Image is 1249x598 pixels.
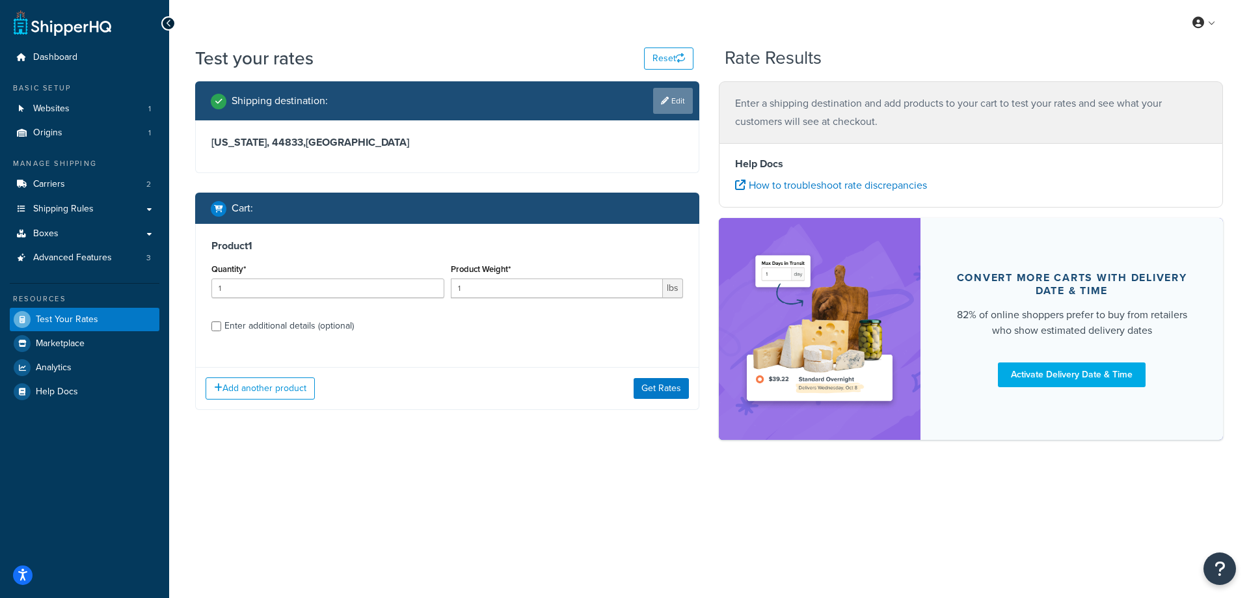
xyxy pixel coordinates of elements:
img: feature-image-ddt-36eae7f7280da8017bfb280eaccd9c446f90b1fe08728e4019434db127062ab4.png [738,238,901,420]
h4: Help Docs [735,156,1207,172]
a: Websites1 [10,97,159,121]
a: Edit [653,88,693,114]
input: 0 [211,279,444,298]
div: Convert more carts with delivery date & time [952,271,1192,297]
span: Analytics [36,362,72,374]
a: How to troubleshoot rate discrepancies [735,178,927,193]
span: Carriers [33,179,65,190]
div: Enter additional details (optional) [224,317,354,335]
span: Advanced Features [33,252,112,264]
button: Reset [644,48,693,70]
a: Boxes [10,222,159,246]
span: 3 [146,252,151,264]
div: Basic Setup [10,83,159,94]
a: Activate Delivery Date & Time [998,362,1146,387]
span: Boxes [33,228,59,239]
a: Help Docs [10,380,159,403]
a: Shipping Rules [10,197,159,221]
input: Enter additional details (optional) [211,321,221,331]
li: Origins [10,121,159,145]
li: Carriers [10,172,159,197]
button: Open Resource Center [1203,552,1236,585]
span: Test Your Rates [36,314,98,325]
a: Marketplace [10,332,159,355]
span: 2 [146,179,151,190]
h2: Rate Results [725,48,822,68]
label: Quantity* [211,264,246,274]
span: Dashboard [33,52,77,63]
button: Add another product [206,377,315,400]
h2: Shipping destination : [232,95,328,107]
button: Get Rates [634,378,689,399]
div: Manage Shipping [10,158,159,169]
span: 1 [148,128,151,139]
h2: Cart : [232,202,253,214]
p: Enter a shipping destination and add products to your cart to test your rates and see what your c... [735,94,1207,131]
span: Marketplace [36,338,85,349]
span: Origins [33,128,62,139]
span: Websites [33,103,70,115]
span: Shipping Rules [33,204,94,215]
span: Help Docs [36,387,78,398]
div: Resources [10,293,159,305]
div: 82% of online shoppers prefer to buy from retailers who show estimated delivery dates [952,307,1192,338]
label: Product Weight* [451,264,511,274]
input: 0.00 [451,279,664,298]
a: Origins1 [10,121,159,145]
a: Advanced Features3 [10,246,159,270]
h3: Product 1 [211,239,683,252]
span: 1 [148,103,151,115]
span: lbs [663,279,683,298]
li: Advanced Features [10,246,159,270]
a: Carriers2 [10,172,159,197]
a: Analytics [10,356,159,379]
a: Test Your Rates [10,308,159,331]
li: Websites [10,97,159,121]
a: Dashboard [10,46,159,70]
h3: [US_STATE], 44833 , [GEOGRAPHIC_DATA] [211,136,683,149]
h1: Test your rates [195,46,314,71]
